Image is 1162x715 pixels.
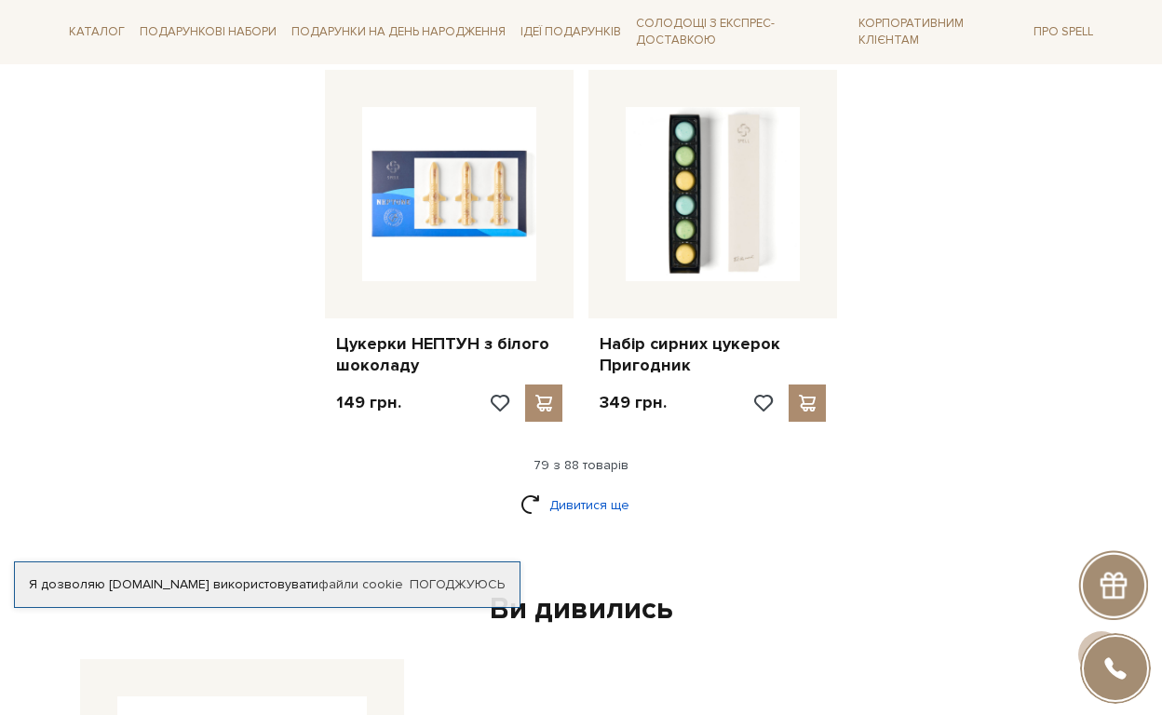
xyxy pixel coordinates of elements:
p: 149 грн. [336,392,401,413]
a: Погоджуюсь [410,576,505,593]
span: Ідеї подарунків [513,18,628,47]
span: Каталог [61,18,132,47]
a: файли cookie [318,576,403,592]
a: Цукерки НЕПТУН з білого шоколаду [336,333,562,377]
p: 349 грн. [600,392,667,413]
div: Ви дивились [73,590,1089,629]
a: Корпоративним клієнтам [851,7,1026,56]
div: Я дозволяю [DOMAIN_NAME] використовувати [15,576,520,593]
span: Подарунки на День народження [284,18,513,47]
a: Солодощі з експрес-доставкою [628,7,851,56]
span: Про Spell [1026,18,1101,47]
a: Дивитися ще [520,489,642,521]
a: Набір сирних цукерок Пригодник [600,333,826,377]
span: Подарункові набори [132,18,284,47]
div: 79 з 88 товарів [54,457,1108,474]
